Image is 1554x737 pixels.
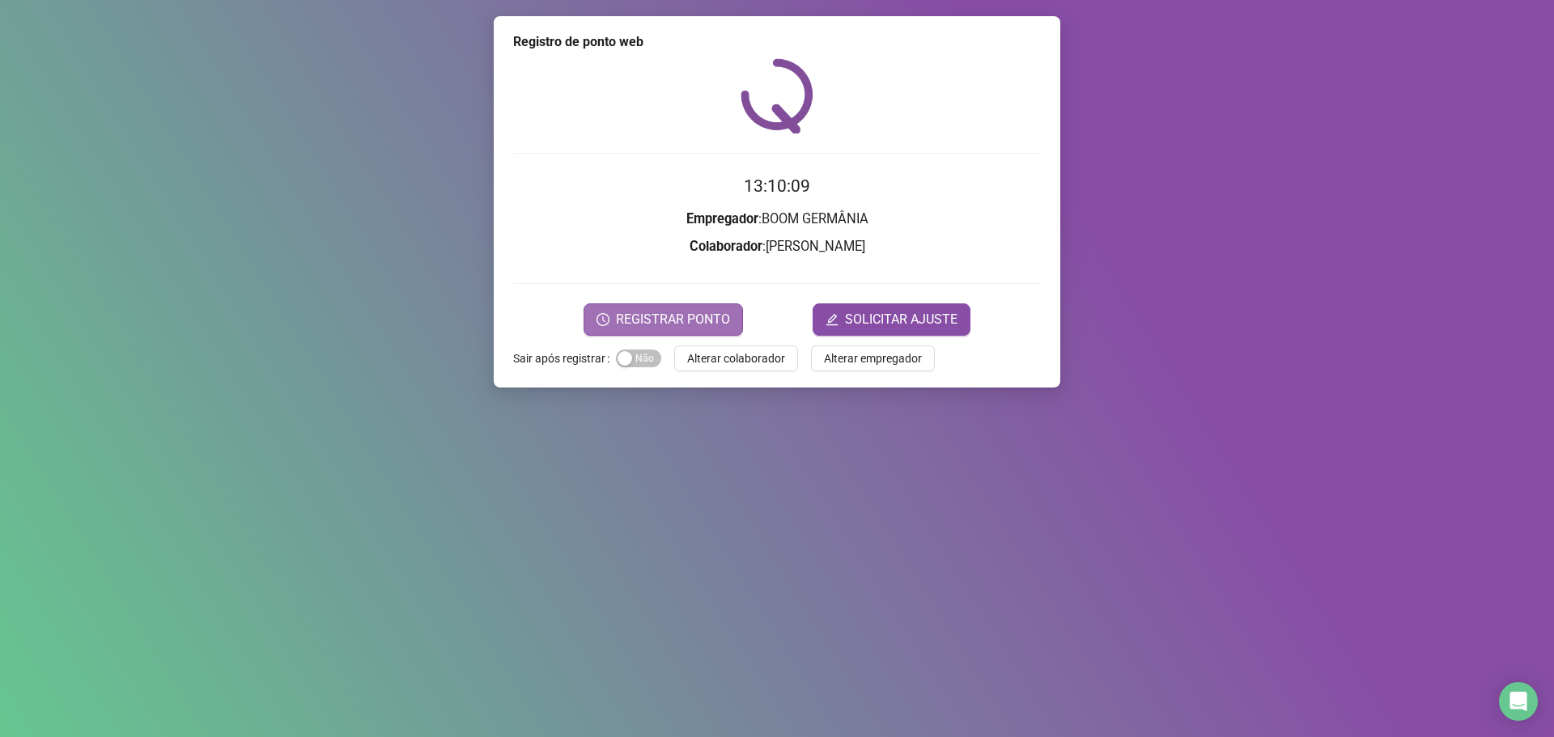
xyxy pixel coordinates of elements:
[690,239,762,254] strong: Colaborador
[813,303,970,336] button: editSOLICITAR AJUSTE
[741,58,813,133] img: QRPoint
[845,310,957,329] span: SOLICITAR AJUSTE
[826,313,839,326] span: edit
[744,176,810,196] time: 13:10:09
[674,345,798,371] button: Alterar colaborador
[811,345,935,371] button: Alterar empregador
[616,310,730,329] span: REGISTRAR PONTO
[513,32,1041,52] div: Registro de ponto web
[597,313,609,326] span: clock-circle
[824,349,922,367] span: Alterar empregador
[1499,682,1538,721] div: Open Intercom Messenger
[513,209,1041,230] h3: : BOOM GERMÂNIA
[584,303,743,336] button: REGISTRAR PONTO
[686,211,758,227] strong: Empregador
[687,349,785,367] span: Alterar colaborador
[513,345,616,371] label: Sair após registrar
[513,236,1041,257] h3: : [PERSON_NAME]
